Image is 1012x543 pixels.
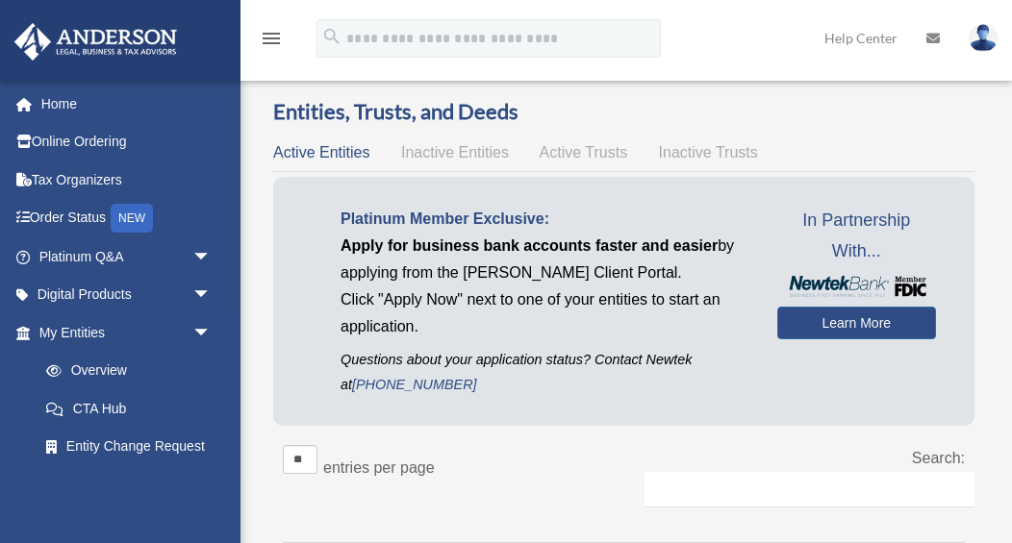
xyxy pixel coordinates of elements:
p: Questions about your application status? Contact Newtek at [341,348,748,396]
a: Home [13,85,240,123]
a: Binder Walkthrough [27,465,231,504]
label: entries per page [323,459,435,476]
h3: Entities, Trusts, and Deeds [273,97,974,127]
img: Anderson Advisors Platinum Portal [9,23,183,61]
a: menu [260,34,283,50]
a: Online Ordering [13,123,240,161]
a: Overview [27,352,221,390]
a: Platinum Q&Aarrow_drop_down [13,237,240,276]
p: Click "Apply Now" next to one of your entities to start an application. [341,286,748,340]
span: arrow_drop_down [192,276,231,315]
i: menu [260,27,283,50]
span: Active Trusts [540,144,628,160]
a: My Entitiesarrow_drop_down [13,313,231,352]
span: arrow_drop_down [192,237,231,277]
img: User Pic [969,24,998,52]
span: Apply for business bank accounts faster and easier [341,237,718,254]
a: CTA Hub [27,389,231,428]
span: Inactive Entities [401,144,509,160]
i: search [321,26,342,47]
a: [PHONE_NUMBER] [352,377,477,392]
img: NewtekBankLogoSM.png [787,276,926,296]
span: Active Entities [273,144,369,160]
a: Digital Productsarrow_drop_down [13,276,240,314]
a: Tax Organizers [13,160,240,199]
span: Inactive Trusts [659,144,758,160]
span: arrow_drop_down [192,313,231,353]
a: Order StatusNEW [13,199,240,238]
label: Search: [912,450,965,466]
a: Entity Change Request [27,428,231,466]
p: by applying from the [PERSON_NAME] Client Portal. [341,233,748,286]
a: Learn More [777,307,936,339]
span: In Partnership With... [777,206,936,266]
p: Platinum Member Exclusive: [341,206,748,233]
div: NEW [111,204,153,233]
